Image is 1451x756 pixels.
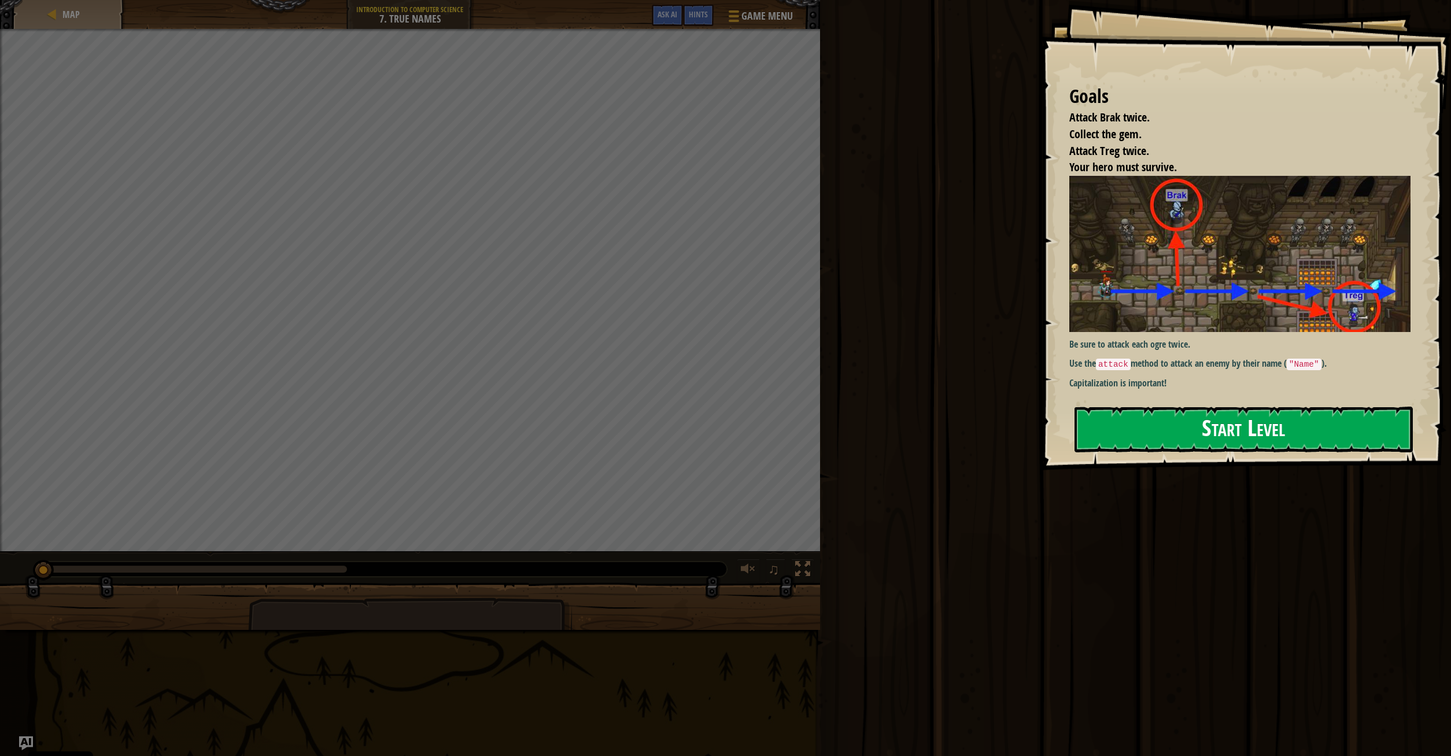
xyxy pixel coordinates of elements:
[1069,357,1411,371] p: Use the method to attack an enemy by their name ( ).
[62,8,80,21] span: Map
[19,736,33,750] button: Ask AI
[719,5,800,32] button: Game Menu
[1069,109,1150,125] span: Attack Brak twice.
[1069,83,1411,110] div: Goals
[737,559,760,582] button: Adjust volume
[768,560,780,578] span: ♫
[1055,109,1408,126] li: Attack Brak twice.
[1075,407,1413,452] button: Start Level
[658,9,677,20] span: Ask AI
[766,559,785,582] button: ♫
[1055,143,1408,160] li: Attack Treg twice.
[1069,377,1411,390] p: Capitalization is important!
[1055,159,1408,176] li: Your hero must survive.
[1069,143,1149,158] span: Attack Treg twice.
[791,559,814,582] button: Toggle fullscreen
[652,5,683,26] button: Ask AI
[1055,126,1408,143] li: Collect the gem.
[1069,176,1411,332] img: True names
[1287,359,1321,370] code: "Name"
[1069,159,1177,175] span: Your hero must survive.
[689,9,708,20] span: Hints
[741,9,793,24] span: Game Menu
[1096,359,1131,370] code: attack
[1069,338,1411,351] p: Be sure to attack each ogre twice.
[59,8,80,21] a: Map
[1069,126,1142,142] span: Collect the gem.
